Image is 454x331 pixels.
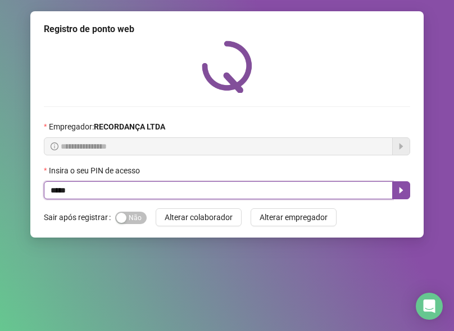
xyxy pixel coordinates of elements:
[156,208,242,226] button: Alterar colaborador
[44,208,115,226] label: Sair após registrar
[416,293,443,320] div: Open Intercom Messenger
[165,211,233,223] span: Alterar colaborador
[94,122,165,131] strong: RECORDANÇA LTDA
[51,142,58,150] span: info-circle
[202,41,252,93] img: QRPoint
[397,186,406,195] span: caret-right
[49,120,165,133] span: Empregador :
[44,23,410,36] div: Registro de ponto web
[251,208,337,226] button: Alterar empregador
[44,164,147,177] label: Insira o seu PIN de acesso
[260,211,328,223] span: Alterar empregador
